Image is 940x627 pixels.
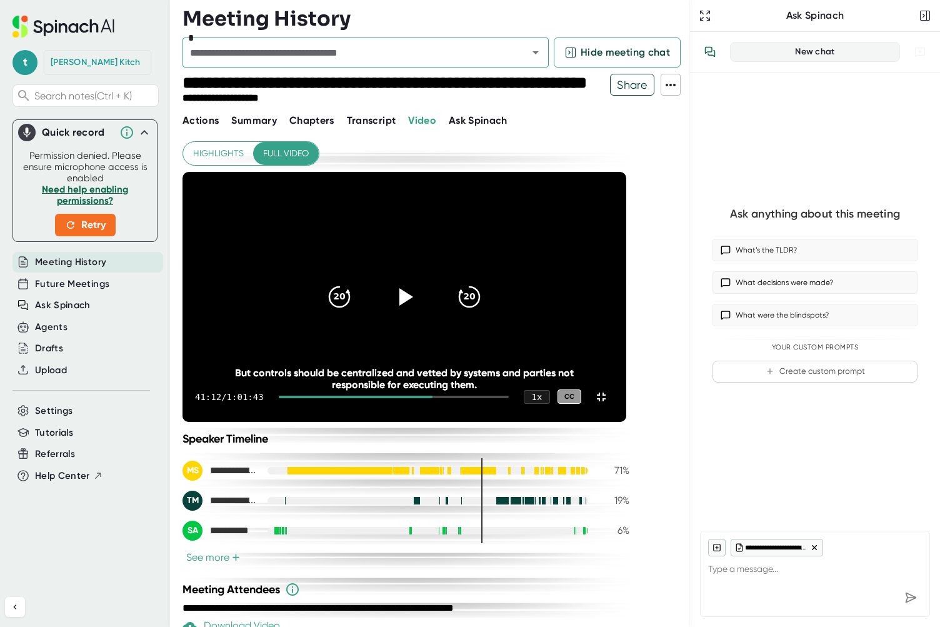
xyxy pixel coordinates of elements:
button: Open [527,44,544,61]
div: Troy Kitch [51,57,141,68]
div: 19 % [598,494,629,506]
button: Referrals [35,447,75,461]
button: Ask Spinach [449,113,507,128]
span: Summary [231,114,276,126]
button: Hide meeting chat [554,38,681,68]
span: Help Center [35,469,90,483]
span: Search notes (Ctrl + K) [34,90,155,102]
button: Transcript [347,113,396,128]
button: Chapters [289,113,334,128]
button: Ask Spinach [35,298,91,313]
span: Video [408,114,436,126]
h3: Meeting History [182,7,351,31]
span: Retry [65,218,106,233]
div: Maarten Saeys [182,461,257,481]
button: What were the blindspots? [712,304,917,326]
button: Meeting History [35,255,106,269]
button: Agents [35,320,67,334]
span: Hide meeting chat [581,45,670,60]
div: TM [182,491,202,511]
div: But controls should be centralized and vetted by systems and parties not responsible for executin... [227,367,582,391]
button: Help Center [35,469,103,483]
div: Your Custom Prompts [712,343,917,352]
div: Speaker Timeline [182,432,629,446]
button: Collapse sidebar [5,597,25,617]
div: New chat [738,46,892,58]
div: MS [182,461,202,481]
button: Share [610,74,654,96]
div: Saqib Awan [182,521,257,541]
button: Settings [35,404,73,418]
button: Highlights [183,142,254,165]
span: + [232,553,240,563]
button: Future Meetings [35,277,109,291]
button: Close conversation sidebar [916,7,934,24]
div: Ask Spinach [714,9,916,22]
div: CC [557,389,581,404]
button: Expand to Ask Spinach page [696,7,714,24]
div: 41:12 / 1:01:43 [195,392,264,402]
button: Upload [35,363,67,378]
button: Create custom prompt [712,361,917,383]
button: What’s the TLDR? [712,239,917,261]
button: Actions [182,113,219,128]
div: Meeting Attendees [182,582,632,597]
button: What decisions were made? [712,271,917,294]
button: See more+ [182,551,244,564]
button: View conversation history [697,39,722,64]
span: Full video [263,146,309,161]
span: t [12,50,37,75]
span: Chapters [289,114,334,126]
button: Video [408,113,436,128]
span: Ask Spinach [449,114,507,126]
span: Highlights [193,146,244,161]
div: Ask anything about this meeting [730,207,900,221]
button: Drafts [35,341,63,356]
div: 1 x [524,390,550,404]
span: Transcript [347,114,396,126]
div: Send message [899,586,922,609]
button: Full video [253,142,319,165]
div: 71 % [598,464,629,476]
div: Thomas MacKenzie [182,491,257,511]
button: Summary [231,113,276,128]
div: Permission denied. Please ensure microphone access is enabled [21,150,149,236]
a: Need help enabling permissions? [42,184,128,206]
span: Actions [182,114,219,126]
div: Quick record [42,126,113,139]
div: Quick record [18,120,152,145]
div: 6 % [598,524,629,536]
button: Retry [55,214,116,236]
button: Tutorials [35,426,73,440]
div: SA [182,521,202,541]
